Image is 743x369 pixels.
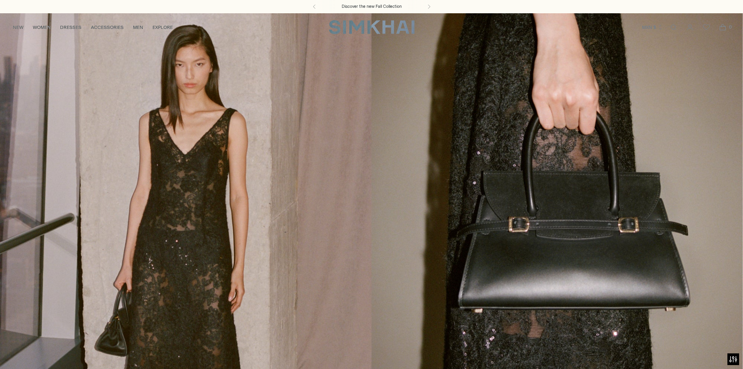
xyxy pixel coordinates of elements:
[33,19,51,36] a: WOMEN
[329,20,415,35] a: SIMKHAI
[153,19,173,36] a: EXPLORE
[682,20,698,35] a: Go to the account page
[727,23,734,30] span: 0
[699,20,714,35] a: Wishlist
[642,19,663,36] button: MXN $
[666,20,681,35] a: Open search modal
[342,4,402,10] a: Discover the new Fall Collection
[13,19,23,36] a: NEW
[133,19,143,36] a: MEN
[60,19,82,36] a: DRESSES
[715,20,731,35] a: Open cart modal
[91,19,124,36] a: ACCESSORIES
